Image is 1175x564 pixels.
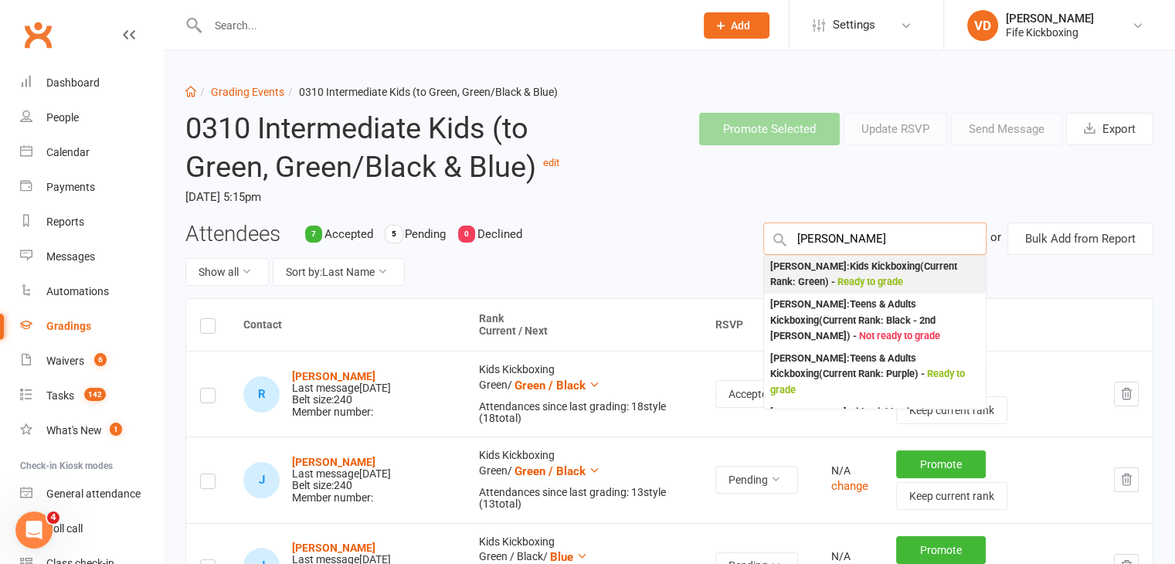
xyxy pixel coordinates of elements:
[831,477,868,495] button: change
[46,181,95,193] div: Payments
[465,351,701,437] td: Kids Kickboxing Green /
[770,405,980,437] div: [PERSON_NAME] : Kids Kickboxing (Current Rank: Red ) -
[94,353,107,366] span: 6
[770,297,980,345] div: [PERSON_NAME] : Teens & Adults Kickboxing (Current Rank: Black - 2nd [PERSON_NAME] ) -
[47,511,59,524] span: 4
[465,299,701,351] th: Rank Current / Next
[305,226,322,243] div: 7
[273,258,405,286] button: Sort by:Last Name
[292,456,375,468] a: [PERSON_NAME]
[514,379,586,392] span: Green / Black
[20,344,163,379] a: Waivers 6
[203,15,684,36] input: Search...
[19,15,57,54] a: Clubworx
[46,424,102,437] div: What's New
[20,413,163,448] a: What's New1
[185,113,576,183] h2: 0310 Intermediate Kids (to Green, Green/Black & Blue)
[243,462,280,498] div: Jess Clark
[715,466,798,494] button: Pending
[46,320,91,332] div: Gradings
[20,511,163,546] a: Roll call
[292,542,375,554] a: [PERSON_NAME]
[46,389,74,402] div: Tasks
[1006,12,1094,25] div: [PERSON_NAME]
[704,12,769,39] button: Add
[46,216,84,228] div: Reports
[896,450,986,478] button: Promote
[20,100,163,135] a: People
[292,370,375,382] a: [PERSON_NAME]
[20,135,163,170] a: Calendar
[292,382,391,394] div: Last message [DATE]
[833,8,875,42] span: Settings
[1066,113,1153,145] button: Export
[15,511,53,549] iframe: Intercom live chat
[701,299,817,351] th: RSVP
[465,437,701,522] td: Kids Kickboxing Green /
[715,380,803,408] button: Accepted
[1007,223,1153,255] button: Bulk Add from Report
[543,157,559,168] a: edit
[763,223,987,255] input: Search Members by name
[46,76,100,89] div: Dashboard
[1006,25,1094,39] div: Fife Kickboxing
[458,226,475,243] div: 0
[185,258,269,286] button: Show all
[46,488,141,500] div: General attendance
[46,111,79,124] div: People
[20,240,163,274] a: Messages
[837,276,903,287] span: Ready to grade
[20,309,163,344] a: Gradings
[46,285,109,297] div: Automations
[20,274,163,309] a: Automations
[185,223,280,246] h3: Attendees
[831,465,868,477] div: N/A
[20,170,163,205] a: Payments
[46,355,84,367] div: Waivers
[731,19,750,32] span: Add
[405,227,446,241] span: Pending
[477,227,522,241] span: Declined
[896,482,1007,510] button: Keep current rank
[770,351,980,399] div: [PERSON_NAME] : Teens & Adults Kickboxing (Current Rank: Purple ) -
[20,66,163,100] a: Dashboard
[385,226,402,243] div: 5
[859,330,940,341] span: Not ready to grade
[229,299,465,351] th: Contact
[20,205,163,240] a: Reports
[185,184,576,210] time: [DATE] 5:15pm
[896,396,1007,424] button: Keep current rank
[770,259,980,290] div: [PERSON_NAME] : Kids Kickboxing (Current Rank: Green ) -
[243,376,280,413] div: Ryan Bell
[211,86,284,98] a: Grading Events
[324,227,373,241] span: Accepted
[110,423,122,436] span: 1
[479,401,688,425] div: Attendances since last grading: 18 style ( 18 total)
[84,388,106,401] span: 142
[831,551,868,562] div: N/A
[292,468,391,480] div: Last message [DATE]
[20,379,163,413] a: Tasks 142
[514,376,600,395] button: Green / Black
[990,223,1001,252] div: or
[292,371,391,419] div: Belt size: 240 Member number:
[46,522,83,535] div: Roll call
[550,550,573,564] span: Blue
[967,10,998,41] div: VD
[479,487,688,511] div: Attendances since last grading: 13 style ( 13 total)
[896,536,986,564] button: Promote
[292,457,391,505] div: Belt size: 240 Member number:
[514,464,586,478] span: Green / Black
[46,250,95,263] div: Messages
[20,477,163,511] a: General attendance kiosk mode
[514,462,600,481] button: Green / Black
[284,83,558,100] li: 0310 Intermediate Kids (to Green, Green/Black & Blue)
[46,146,90,158] div: Calendar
